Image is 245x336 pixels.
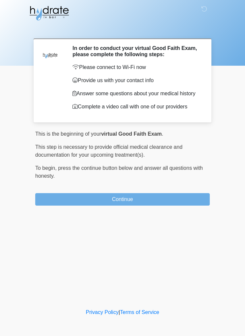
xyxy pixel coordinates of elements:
[40,45,60,65] img: Agent Avatar
[101,131,162,137] strong: virtual Good Faith Exam
[35,131,101,137] span: This is the beginning of your
[35,144,182,158] span: This step is necessary to provide official medical clearance and documentation for your upcoming ...
[72,63,200,71] p: Please connect to Wi-Fi now
[29,5,69,21] img: Hydrate IV Bar - Glendale Logo
[35,165,58,171] span: To begin,
[120,309,159,315] a: Terms of Service
[162,131,163,137] span: .
[86,309,119,315] a: Privacy Policy
[35,165,203,179] span: press the continue button below and answer all questions with honesty.
[72,103,200,111] p: Complete a video call with one of our providers
[72,77,200,84] p: Provide us with your contact info
[72,45,200,57] h2: In order to conduct your virtual Good Faith Exam, please complete the following steps:
[72,90,200,98] p: Answer some questions about your medical history
[119,309,120,315] a: |
[30,24,215,36] h1: ‎ ‎ ‎
[35,193,210,206] button: Continue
